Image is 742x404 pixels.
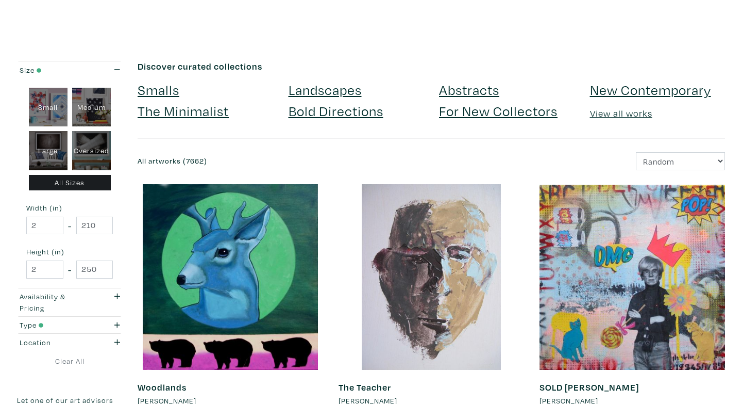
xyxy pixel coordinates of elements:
a: Join [695,5,733,28]
button: Type [17,317,122,334]
a: New Contemporary [590,80,711,99]
div: Availability & Pricing [20,291,91,313]
div: Large [29,131,68,170]
small: Height (in) [26,248,113,255]
a: About Us [588,6,638,27]
div: Medium [72,88,111,127]
div: Oversized [72,131,111,170]
a: View all works [590,107,652,119]
a: Landscapes [289,80,362,99]
button: Availability & Pricing [17,288,122,316]
a: Discover Artists [199,6,274,27]
button: Location [17,334,122,351]
a: Bold Directions [289,102,383,120]
div: Small [29,88,68,127]
span: - [68,219,72,233]
a: For New Collectors [439,102,558,120]
div: Size [20,64,91,76]
h6: All artworks (7662) [138,157,424,166]
input: Search [335,10,412,23]
span: - [68,263,72,277]
a: The Teacher [339,381,391,393]
a: Abstracts [439,80,499,99]
small: Width (in) [26,204,113,212]
a: SOLD [PERSON_NAME] [539,381,639,393]
h6: Discover curated collections [138,61,725,72]
a: Log In [643,5,690,28]
a: Featured Art [73,6,135,27]
a: The Minimalist [138,102,229,120]
div: All Sizes [29,175,111,191]
a: Rent Art [279,6,318,27]
a: Clear All [17,355,122,367]
a: Woodlands [138,381,187,393]
button: Size [17,61,122,78]
div: Location [20,337,91,348]
a: Smalls [138,80,179,99]
div: Type [20,319,91,331]
a: Browse All [140,6,194,27]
